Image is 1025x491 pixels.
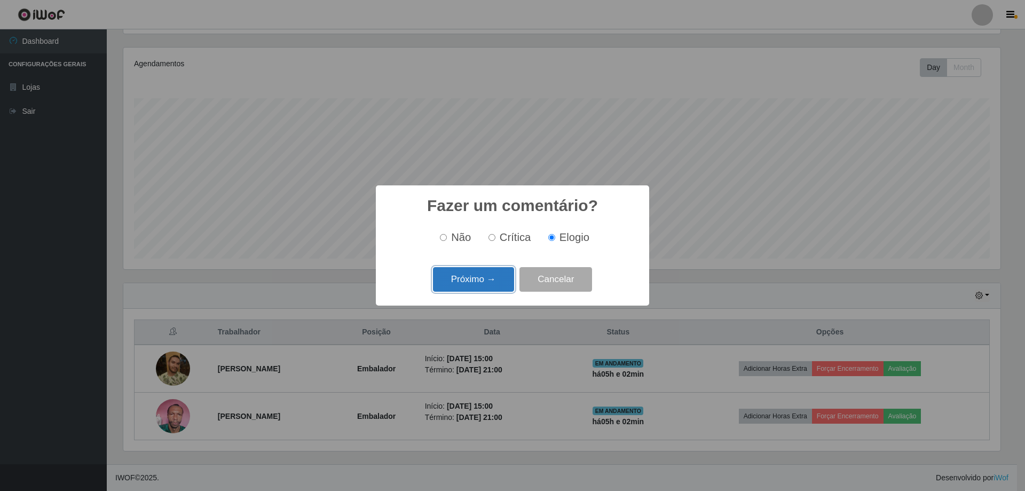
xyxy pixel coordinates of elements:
[451,231,471,243] span: Não
[427,196,598,215] h2: Fazer um comentário?
[488,234,495,241] input: Crítica
[548,234,555,241] input: Elogio
[519,267,592,292] button: Cancelar
[440,234,447,241] input: Não
[559,231,589,243] span: Elogio
[500,231,531,243] span: Crítica
[433,267,514,292] button: Próximo →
